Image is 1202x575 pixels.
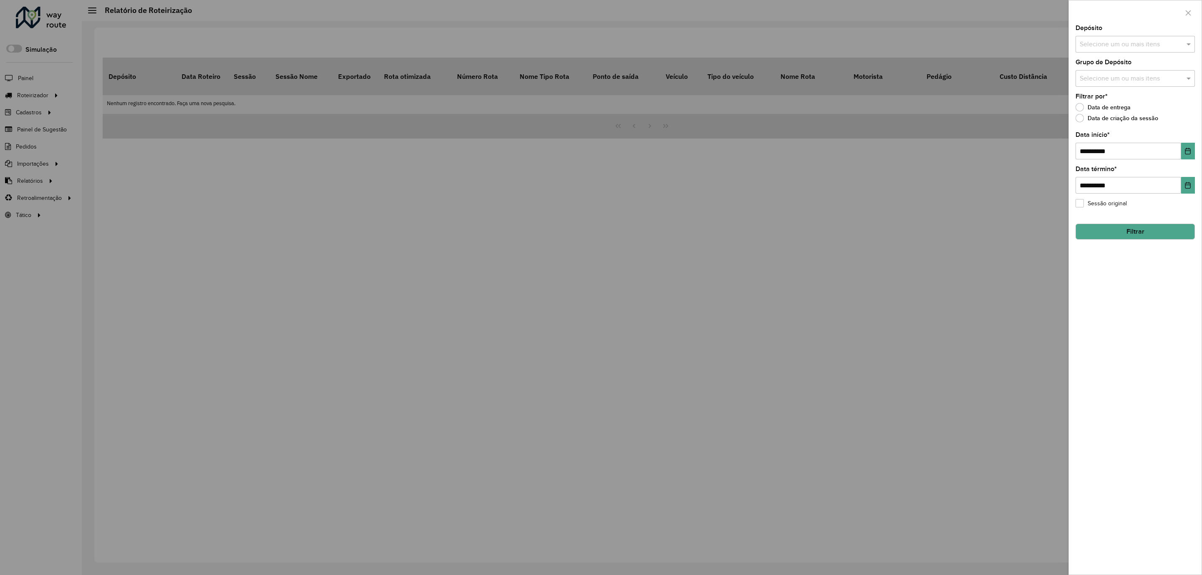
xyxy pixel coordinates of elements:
[1076,114,1158,122] label: Data de criação da sessão
[1076,164,1117,174] label: Data término
[1076,199,1127,208] label: Sessão original
[1076,57,1131,67] label: Grupo de Depósito
[1181,143,1195,159] button: Choose Date
[1076,130,1110,140] label: Data início
[1076,103,1131,111] label: Data de entrega
[1076,23,1102,33] label: Depósito
[1181,177,1195,194] button: Choose Date
[1076,224,1195,240] button: Filtrar
[1076,91,1108,101] label: Filtrar por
